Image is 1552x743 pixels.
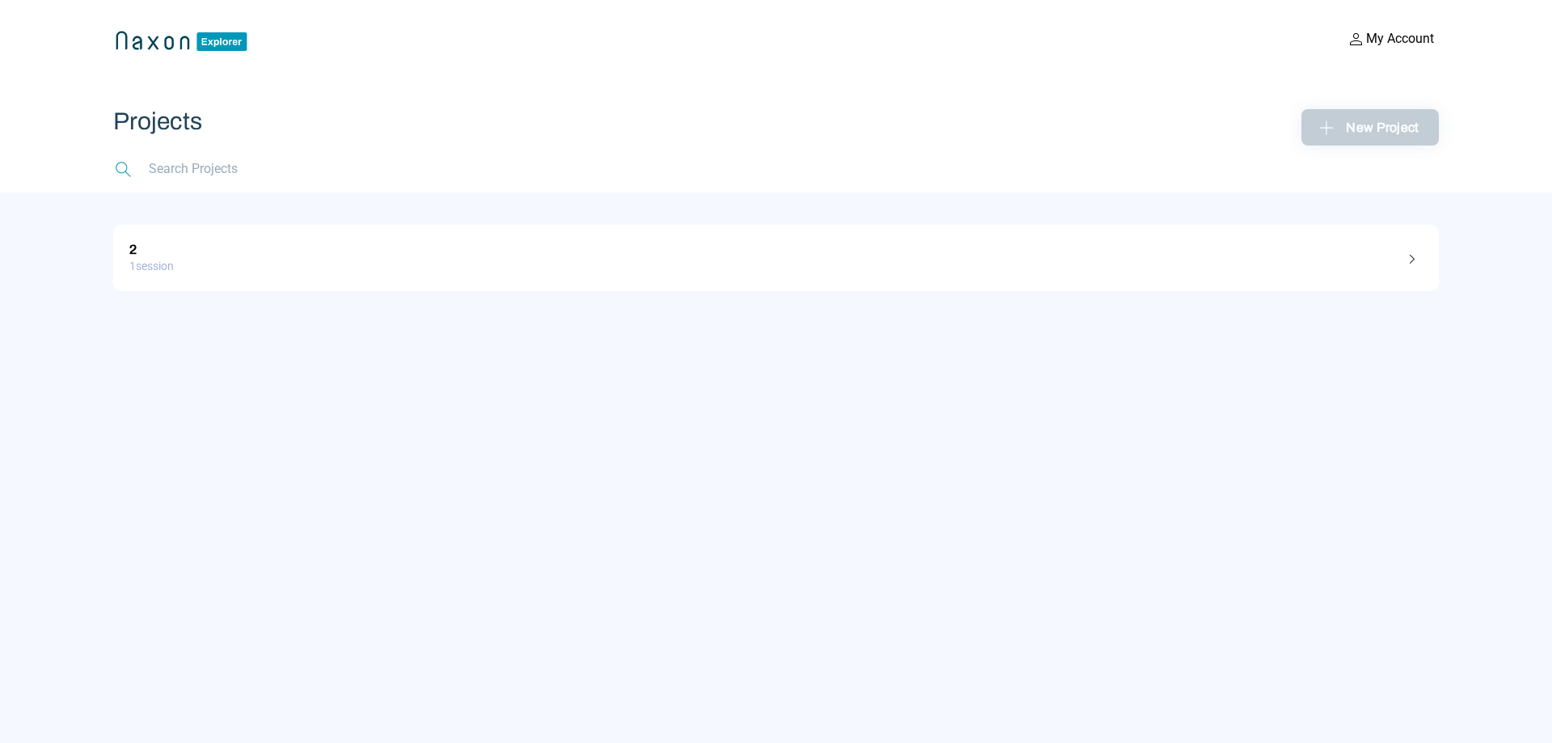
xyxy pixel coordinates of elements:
[113,158,134,179] img: magnifying_glass.png
[129,237,1423,258] div: 2
[1314,115,1339,140] img: plus_sign.png
[1347,29,1366,49] img: account.png
[147,158,298,179] input: Search Projects
[113,28,250,53] img: naxon_small_logo_2.png
[113,225,1439,291] a: 21session
[113,109,776,134] div: Projects
[1342,28,1439,49] button: My Account
[1314,115,1426,140] div: New Project
[129,254,1423,279] div: 1 session
[1301,109,1439,146] button: New Project
[1403,249,1423,268] img: right_angle.png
